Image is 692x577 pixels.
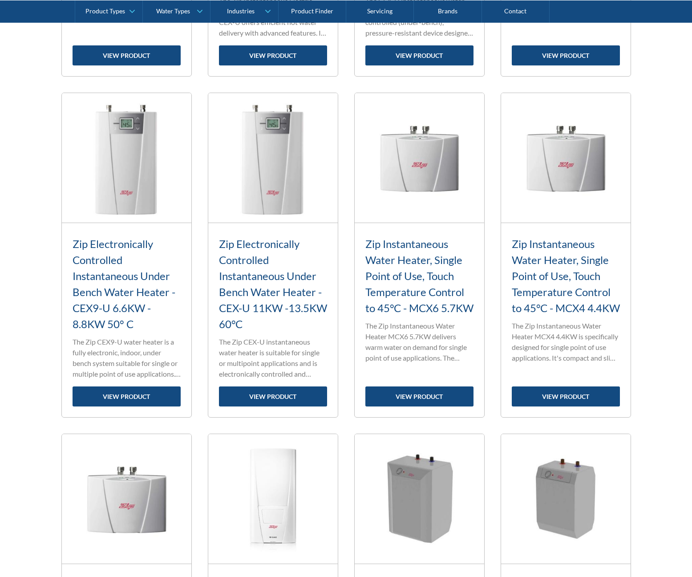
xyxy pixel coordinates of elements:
[219,236,327,332] h3: Zip Electronically Controlled Instantaneous Under Bench Water Heater - CEX-U 11KW -13.5KW 60°C
[73,386,181,406] a: view product
[365,386,473,406] a: view product
[208,434,338,564] img: Zip 3 Phase, Fixed Instantaneous Electric Water Heater 27kW - DBX27
[365,45,473,65] a: view product
[219,386,327,406] a: view product
[62,93,191,223] img: Zip Electronically Controlled Instantaneous Under Bench Water Heater - CEX9-U 6.6KW - 8.8KW 50° C
[73,45,181,65] a: view product
[365,236,473,316] h3: Zip Instantaneous Water Heater, Single Point of Use, Touch Temperature Control to 45°C - MCX6 5.7KW
[62,434,191,564] img: Zip Instantaneous Water Heater, Single Point of Use, Touch Temperature Control to 45°C - MCX3 3.5KW
[355,93,484,223] img: Zip Instantaneous Water Heater, Single Point of Use, Touch Temperature Control to 45°C - MCX6 5.7KW
[73,236,181,332] h3: Zip Electronically Controlled Instantaneous Under Bench Water Heater - CEX9-U 6.6KW - 8.8KW 50° C
[73,337,181,379] p: The Zip CEX9-U water heater is a fully electronic, indoor, under bench system suitable for single...
[4,21,28,30] span: Text us
[365,321,473,363] p: The Zip Instantaneous Water Heater MCX6 5.7KW delivers warm water on demand for single point of u...
[355,434,484,564] img: Zip Tudor Under Sink Water Storage - 10 Litre
[501,93,631,223] img: Zip Instantaneous Water Heater, Single Point of Use, Touch Temperature Control to 45°C - MCX4 4.4KW
[219,337,327,379] p: The Zip CEX-U instantaneous water heater is suitable for single or multipoint applications and is...
[219,45,327,65] a: view product
[208,93,338,223] img: Zip Electronically Controlled Instantaneous Under Bench Water Heater - CEX-U 11KW -13.5KW 60°C
[512,386,620,406] a: view product
[512,321,620,363] p: The Zip Instantaneous Water Heater MCX4 4.4KW is specifically designed for single point of use ap...
[512,236,620,316] h3: Zip Instantaneous Water Heater, Single Point of Use, Touch Temperature Control to 45°C - MCX4 4.4KW
[227,7,255,15] div: Industries
[501,434,631,564] img: Zip Tudor Under Sink Water Heater - 5 Litre Capacity
[156,7,190,15] div: Water Types
[512,45,620,65] a: view product
[85,7,125,15] div: Product Types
